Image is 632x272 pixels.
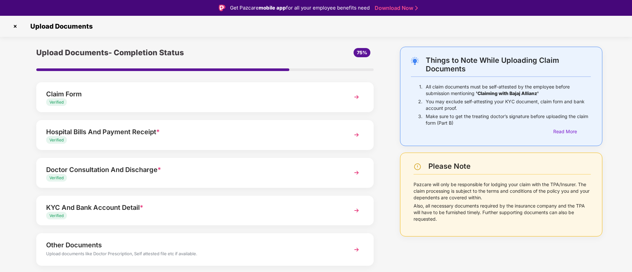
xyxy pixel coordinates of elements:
span: Verified [49,137,64,142]
strong: mobile app [259,5,286,11]
img: Logo [219,5,225,11]
img: svg+xml;base64,PHN2ZyBpZD0iTmV4dCIgeG1sbnM9Imh0dHA6Ly93d3cudzMub3JnLzIwMDAvc3ZnIiB3aWR0aD0iMzYiIG... [351,167,362,179]
div: Upload documents like Doctor Prescription, Self attested file etc if available. [46,250,337,259]
a: Download Now [375,5,416,12]
span: Verified [49,213,64,218]
p: 2. [418,98,422,111]
span: Verified [49,175,64,180]
span: 75% [357,50,367,55]
p: 3. [418,113,422,126]
p: 1. [419,84,422,97]
div: Please Note [428,162,591,171]
div: Other Documents [46,240,337,250]
p: All claim documents must be self-attested by the employee before submission mentioning [426,84,591,97]
b: 'Claiming with Bajaj Allianz' [476,90,539,96]
div: Get Pazcare for all your employee benefits need [230,4,370,12]
p: Also, all necessary documents required by the insurance company and the TPA will have to be furni... [414,203,591,222]
div: Hospital Bills And Payment Receipt [46,127,337,137]
img: svg+xml;base64,PHN2ZyBpZD0iTmV4dCIgeG1sbnM9Imh0dHA6Ly93d3cudzMub3JnLzIwMDAvc3ZnIiB3aWR0aD0iMzYiIG... [351,91,362,103]
img: svg+xml;base64,PHN2ZyBpZD0iTmV4dCIgeG1sbnM9Imh0dHA6Ly93d3cudzMub3JnLzIwMDAvc3ZnIiB3aWR0aD0iMzYiIG... [351,244,362,256]
div: Read More [553,128,591,135]
div: Claim Form [46,89,337,99]
div: Doctor Consultation And Discharge [46,164,337,175]
div: Things to Note While Uploading Claim Documents [426,56,591,73]
span: Verified [49,100,64,105]
p: You may exclude self-attesting your KYC document, claim form and bank account proof. [426,98,591,111]
img: svg+xml;base64,PHN2ZyBpZD0iTmV4dCIgeG1sbnM9Imh0dHA6Ly93d3cudzMub3JnLzIwMDAvc3ZnIiB3aWR0aD0iMzYiIG... [351,129,362,141]
img: svg+xml;base64,PHN2ZyB4bWxucz0iaHR0cDovL3d3dy53My5vcmcvMjAwMC9zdmciIHdpZHRoPSIyNC4wOTMiIGhlaWdodD... [411,57,419,65]
div: KYC And Bank Account Detail [46,202,337,213]
img: svg+xml;base64,PHN2ZyBpZD0iTmV4dCIgeG1sbnM9Imh0dHA6Ly93d3cudzMub3JnLzIwMDAvc3ZnIiB3aWR0aD0iMzYiIG... [351,205,362,216]
img: svg+xml;base64,PHN2ZyBpZD0iQ3Jvc3MtMzJ4MzIiIHhtbG5zPSJodHRwOi8vd3d3LnczLm9yZy8yMDAwL3N2ZyIgd2lkdG... [10,21,20,32]
img: svg+xml;base64,PHN2ZyBpZD0iV2FybmluZ18tXzI0eDI0IiBkYXRhLW5hbWU9Ildhcm5pbmcgLSAyNHgyNCIgeG1sbnM9Im... [414,163,421,171]
p: Pazcare will only be responsible for lodging your claim with the TPA/Insurer. The claim processin... [414,181,591,201]
span: Upload Documents [24,22,96,30]
p: Make sure to get the treating doctor’s signature before uploading the claim form (Part B) [426,113,591,126]
div: Upload Documents- Completion Status [36,47,261,59]
img: Stroke [415,5,418,12]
